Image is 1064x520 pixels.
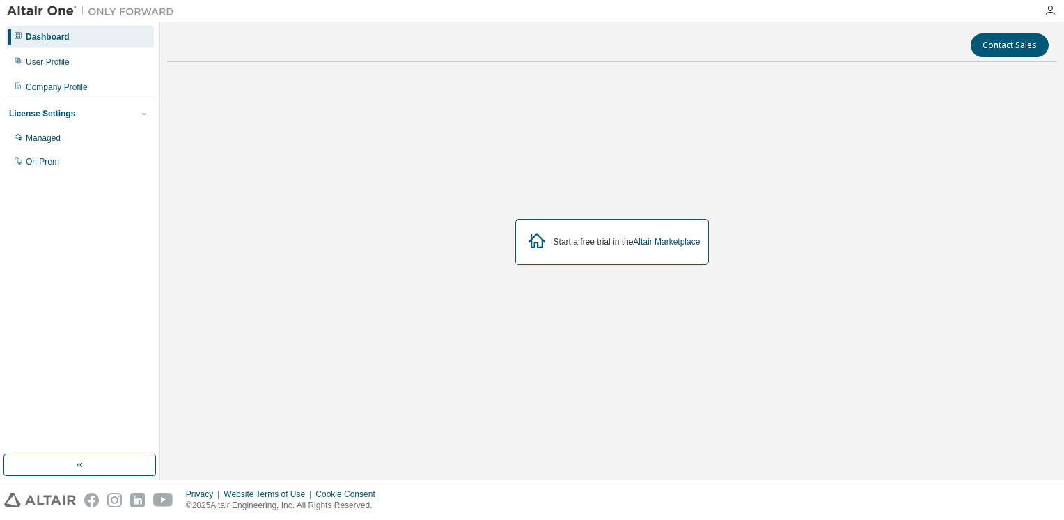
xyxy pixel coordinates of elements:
[554,236,701,247] div: Start a free trial in the
[153,493,173,507] img: youtube.svg
[4,493,76,507] img: altair_logo.svg
[26,82,88,93] div: Company Profile
[130,493,145,507] img: linkedin.svg
[633,237,700,247] a: Altair Marketplace
[26,132,61,144] div: Managed
[224,489,315,500] div: Website Terms of Use
[7,4,181,18] img: Altair One
[26,31,70,43] div: Dashboard
[315,489,383,500] div: Cookie Consent
[84,493,99,507] img: facebook.svg
[26,156,59,167] div: On Prem
[971,33,1049,57] button: Contact Sales
[9,108,75,119] div: License Settings
[107,493,122,507] img: instagram.svg
[26,56,70,68] div: User Profile
[186,500,384,512] p: © 2025 Altair Engineering, Inc. All Rights Reserved.
[186,489,224,500] div: Privacy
